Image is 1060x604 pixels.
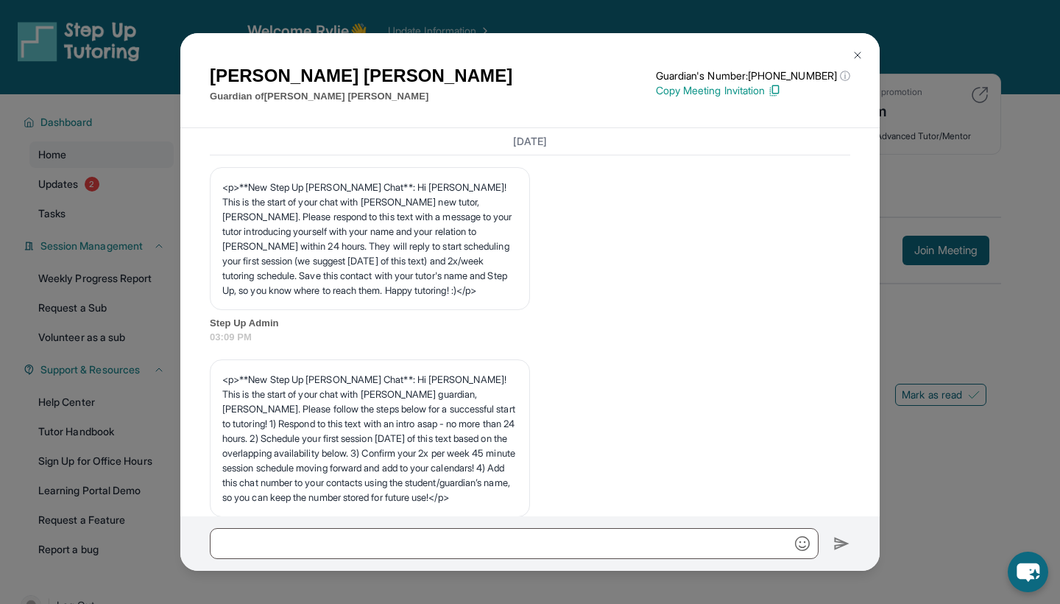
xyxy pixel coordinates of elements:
[833,535,850,552] img: Send icon
[210,330,850,345] span: 03:09 PM
[210,63,512,89] h1: [PERSON_NAME] [PERSON_NAME]
[656,69,850,83] p: Guardian's Number: [PHONE_NUMBER]
[768,84,781,97] img: Copy Icon
[222,180,517,298] p: <p>**New Step Up [PERSON_NAME] Chat**: Hi [PERSON_NAME]! This is the start of your chat with [PER...
[852,49,863,61] img: Close Icon
[222,372,517,505] p: <p>**New Step Up [PERSON_NAME] Chat**: Hi [PERSON_NAME]! This is the start of your chat with [PER...
[840,69,850,83] span: ⓘ
[210,316,850,331] span: Step Up Admin
[656,83,850,98] p: Copy Meeting Invitation
[210,134,850,149] h3: [DATE]
[1008,552,1048,592] button: chat-button
[210,89,512,104] p: Guardian of [PERSON_NAME] [PERSON_NAME]
[795,536,810,551] img: Emoji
